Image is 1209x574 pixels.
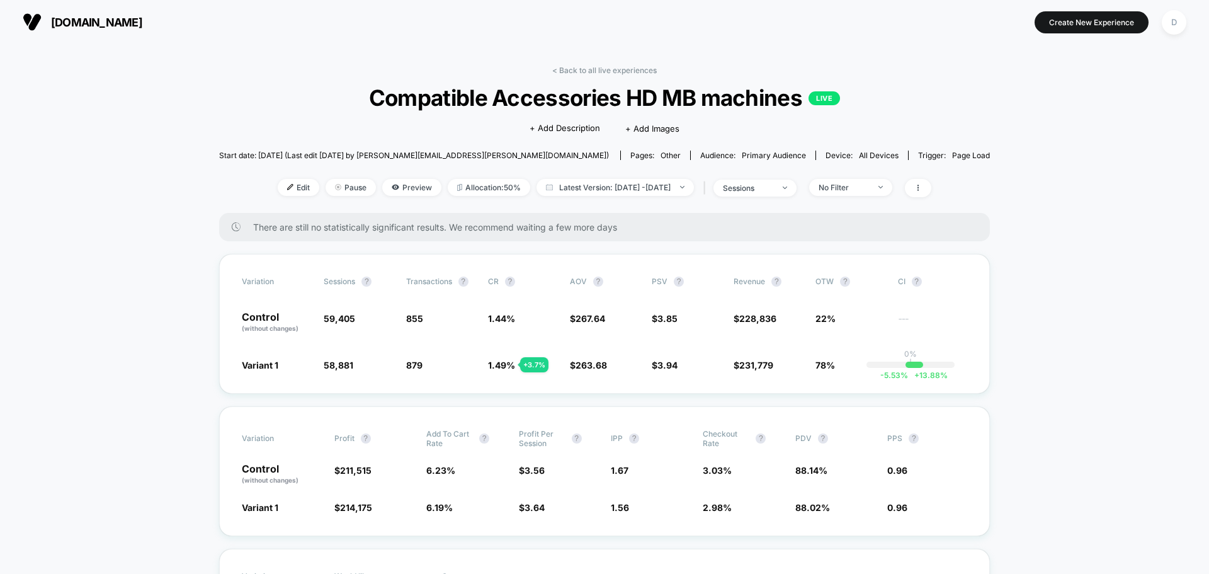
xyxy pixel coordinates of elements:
[734,313,776,324] span: $
[242,360,278,370] span: Variant 1
[334,433,355,443] span: Profit
[570,313,605,324] span: $
[625,123,679,134] span: + Add Images
[406,313,423,324] span: 855
[661,151,681,160] span: other
[525,502,545,513] span: 3.64
[448,179,530,196] span: Allocation: 50%
[700,151,806,160] div: Audience:
[479,433,489,444] button: ?
[258,84,951,111] span: Compatible Accessories HD MB machines
[815,313,836,324] span: 22%
[519,502,545,513] span: $
[570,360,607,370] span: $
[898,315,967,333] span: ---
[739,360,773,370] span: 231,779
[887,502,907,513] span: 0.96
[795,502,830,513] span: 88.02 %
[611,465,628,476] span: 1.67
[859,151,899,160] span: all devices
[505,277,515,287] button: ?
[815,151,908,160] span: Device:
[242,312,311,333] p: Control
[657,360,678,370] span: 3.94
[652,277,667,286] span: PSV
[815,360,835,370] span: 78%
[878,186,883,188] img: end
[536,179,694,196] span: Latest Version: [DATE] - [DATE]
[334,465,372,476] span: $
[426,465,455,476] span: 6.23 %
[657,313,678,324] span: 3.85
[406,277,452,286] span: Transactions
[287,184,293,190] img: edit
[576,313,605,324] span: 267.64
[652,313,678,324] span: $
[242,429,311,448] span: Variation
[909,359,912,368] p: |
[457,184,462,191] img: rebalance
[340,502,372,513] span: 214,175
[570,277,587,286] span: AOV
[242,277,311,287] span: Variation
[912,277,922,287] button: ?
[734,277,765,286] span: Revenue
[887,433,902,443] span: PPS
[703,429,749,448] span: Checkout Rate
[887,465,907,476] span: 0.96
[700,179,713,197] span: |
[739,313,776,324] span: 228,836
[488,277,499,286] span: CR
[818,433,828,444] button: ?
[488,313,515,324] span: 1.44 %
[530,122,600,135] span: + Add Description
[406,360,423,370] span: 879
[629,433,639,444] button: ?
[756,433,766,444] button: ?
[576,360,607,370] span: 263.68
[552,66,657,75] a: < Back to all live experiences
[426,429,473,448] span: Add To Cart Rate
[1162,10,1186,35] div: D
[809,91,840,105] p: LIVE
[519,465,545,476] span: $
[611,433,623,443] span: IPP
[382,179,441,196] span: Preview
[242,324,298,332] span: (without changes)
[219,151,609,160] span: Start date: [DATE] (Last edit [DATE] by [PERSON_NAME][EMAIL_ADDRESS][PERSON_NAME][DOMAIN_NAME])
[324,277,355,286] span: Sessions
[952,151,990,160] span: Page Load
[680,186,684,188] img: end
[458,277,468,287] button: ?
[904,349,917,359] p: 0%
[278,179,319,196] span: Edit
[703,502,732,513] span: 2.98 %
[242,476,298,484] span: (without changes)
[918,151,990,160] div: Trigger:
[525,465,545,476] span: 3.56
[742,151,806,160] span: Primary Audience
[572,433,582,444] button: ?
[908,370,948,380] span: 13.88 %
[335,184,341,190] img: end
[51,16,142,29] span: [DOMAIN_NAME]
[840,277,850,287] button: ?
[546,184,553,190] img: calendar
[324,313,355,324] span: 59,405
[898,277,967,287] span: CI
[909,433,919,444] button: ?
[630,151,681,160] div: Pages:
[253,222,965,232] span: There are still no statistically significant results. We recommend waiting a few more days
[1035,11,1149,33] button: Create New Experience
[324,360,353,370] span: 58,881
[242,502,278,513] span: Variant 1
[734,360,773,370] span: $
[23,13,42,32] img: Visually logo
[361,277,372,287] button: ?
[361,433,371,444] button: ?
[795,465,827,476] span: 88.14 %
[1158,9,1190,35] button: D
[819,183,869,192] div: No Filter
[783,187,787,189] img: end
[488,360,515,370] span: 1.49 %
